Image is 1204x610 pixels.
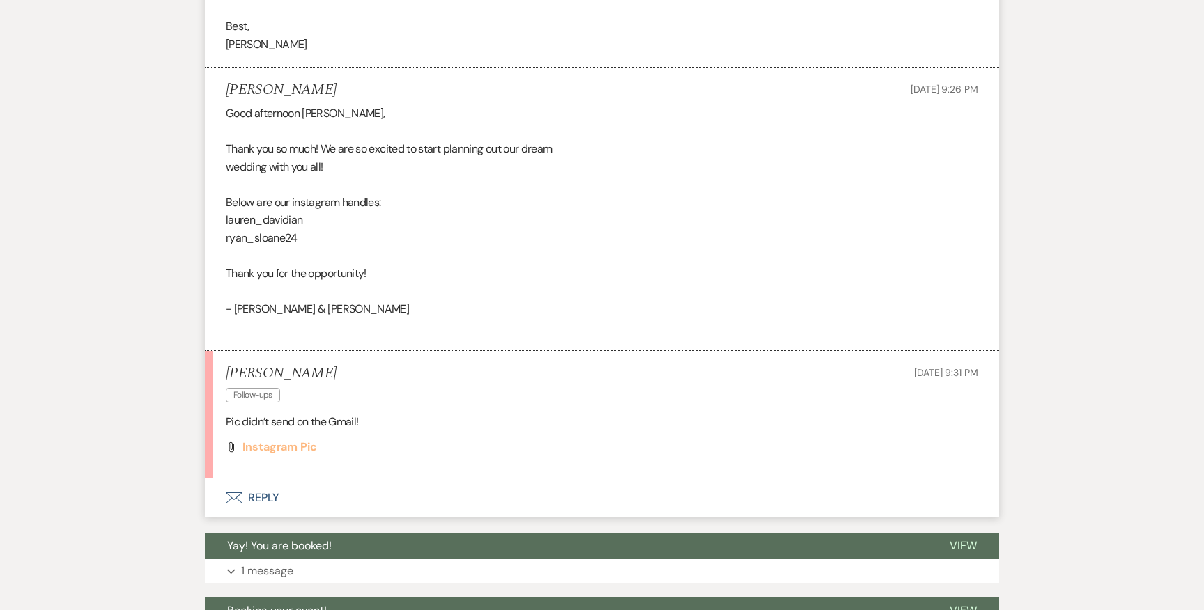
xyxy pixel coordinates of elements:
h5: [PERSON_NAME] [226,365,337,382]
button: Yay! You are booked! [205,533,927,559]
span: [DATE] 9:31 PM [914,366,978,379]
h5: [PERSON_NAME] [226,81,337,99]
p: 1 message [241,562,293,580]
div: Good afternoon [PERSON_NAME], Thank you so much! We are so excited to start planning out our drea... [226,104,978,336]
span: Instagram Pic [242,439,317,454]
span: Follow-ups [226,388,280,402]
button: 1 message [205,559,999,583]
span: View [950,538,977,553]
button: View [927,533,999,559]
span: Yay! You are booked! [227,538,332,553]
button: Reply [205,478,999,517]
span: [DATE] 9:26 PM [911,83,978,95]
a: Instagram Pic [242,441,317,453]
p: Pic didn’t send on the Gmail! [226,413,978,431]
p: Best, [226,17,978,36]
p: [PERSON_NAME] [226,36,978,54]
